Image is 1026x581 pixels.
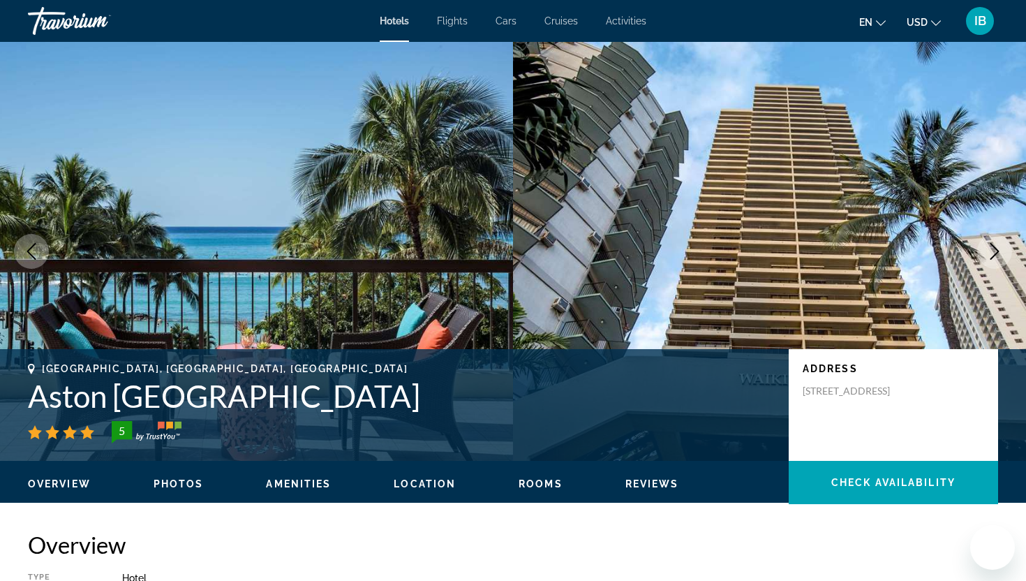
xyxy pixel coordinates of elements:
a: Cars [496,15,516,27]
span: Photos [154,478,204,490]
h1: Aston [GEOGRAPHIC_DATA] [28,378,775,414]
a: Activities [606,15,646,27]
button: Check Availability [789,461,998,504]
span: [GEOGRAPHIC_DATA], [GEOGRAPHIC_DATA], [GEOGRAPHIC_DATA] [42,363,408,374]
span: Check Availability [831,477,956,488]
iframe: Кнопка для запуску вікна повідомлень [970,525,1015,570]
button: Change currency [907,12,941,32]
p: [STREET_ADDRESS] [803,385,914,397]
button: Amenities [266,478,331,490]
button: Overview [28,478,91,490]
span: Overview [28,478,91,490]
button: Location [394,478,456,490]
span: IB [974,14,986,28]
img: trustyou-badge-hor.svg [112,421,181,443]
button: Previous image [14,234,49,269]
p: Address [803,363,984,374]
button: User Menu [962,6,998,36]
button: Rooms [519,478,563,490]
span: Location [394,478,456,490]
span: Amenities [266,478,331,490]
span: Rooms [519,478,563,490]
a: Hotels [380,15,409,27]
h2: Overview [28,531,998,559]
button: Photos [154,478,204,490]
span: Reviews [625,478,679,490]
a: Cruises [544,15,578,27]
div: 5 [107,422,135,439]
span: USD [907,17,928,28]
button: Change language [859,12,886,32]
a: Travorium [28,3,168,39]
button: Reviews [625,478,679,490]
span: en [859,17,872,28]
a: Flights [437,15,468,27]
button: Next image [977,234,1012,269]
